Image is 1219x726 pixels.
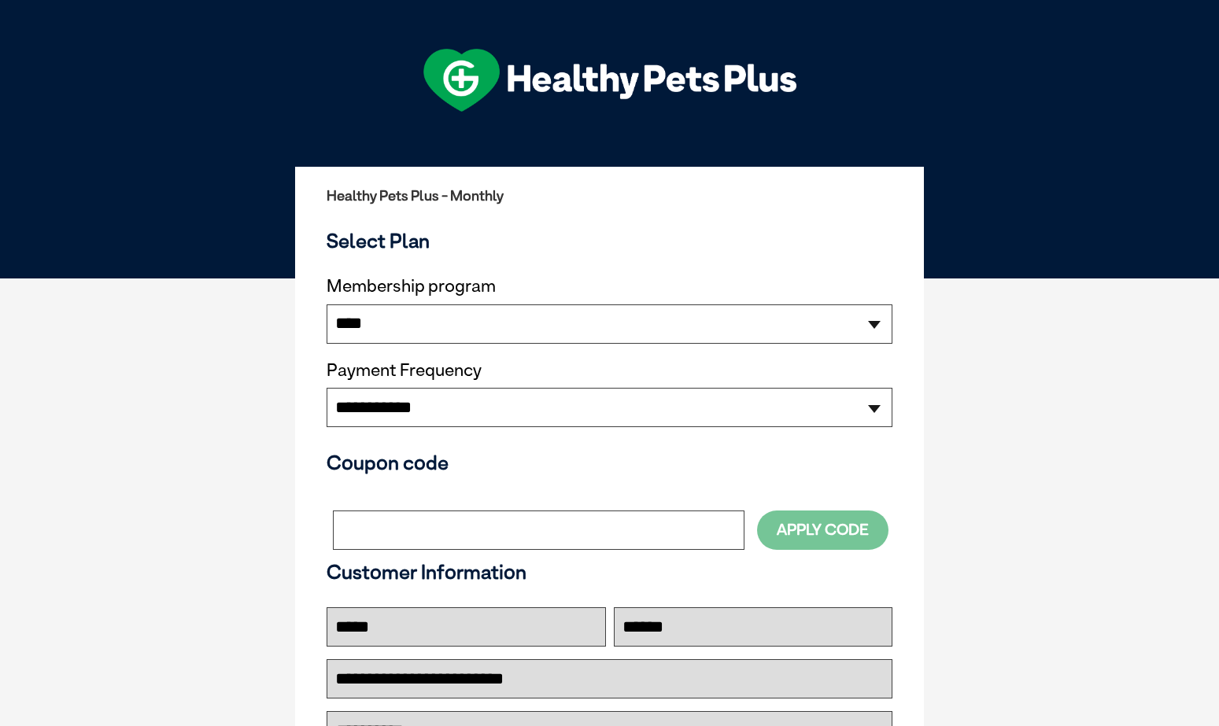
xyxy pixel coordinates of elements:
[423,49,796,112] img: hpp-logo-landscape-green-white.png
[327,229,892,252] h3: Select Plan
[327,276,892,297] label: Membership program
[327,360,482,381] label: Payment Frequency
[327,560,892,584] h3: Customer Information
[327,451,892,474] h3: Coupon code
[757,510,888,549] button: Apply Code
[327,188,892,204] h2: Healthy Pets Plus - Monthly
